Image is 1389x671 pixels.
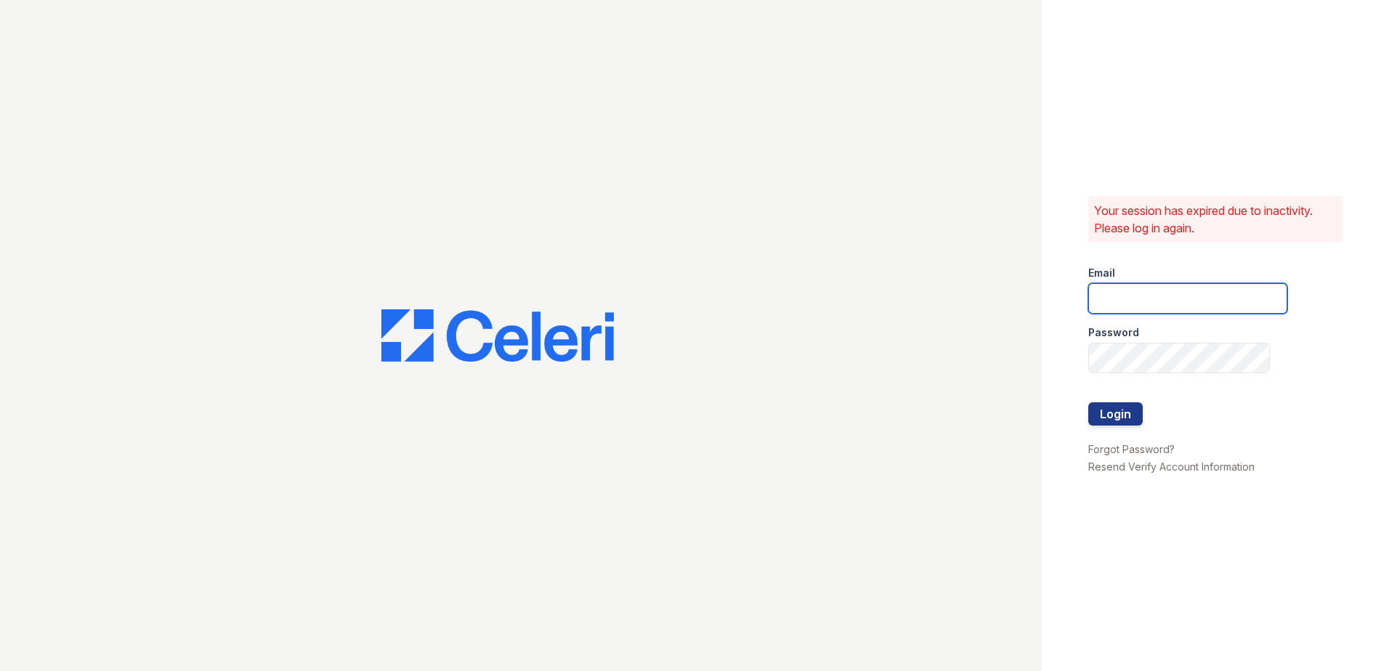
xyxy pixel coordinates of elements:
label: Password [1088,325,1139,340]
button: Login [1088,402,1143,426]
p: Your session has expired due to inactivity. Please log in again. [1094,202,1337,237]
a: Forgot Password? [1088,443,1175,455]
a: Resend Verify Account Information [1088,460,1255,473]
label: Email [1088,266,1115,280]
img: CE_Logo_Blue-a8612792a0a2168367f1c8372b55b34899dd931a85d93a1a3d3e32e68fde9ad4.png [381,309,614,362]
